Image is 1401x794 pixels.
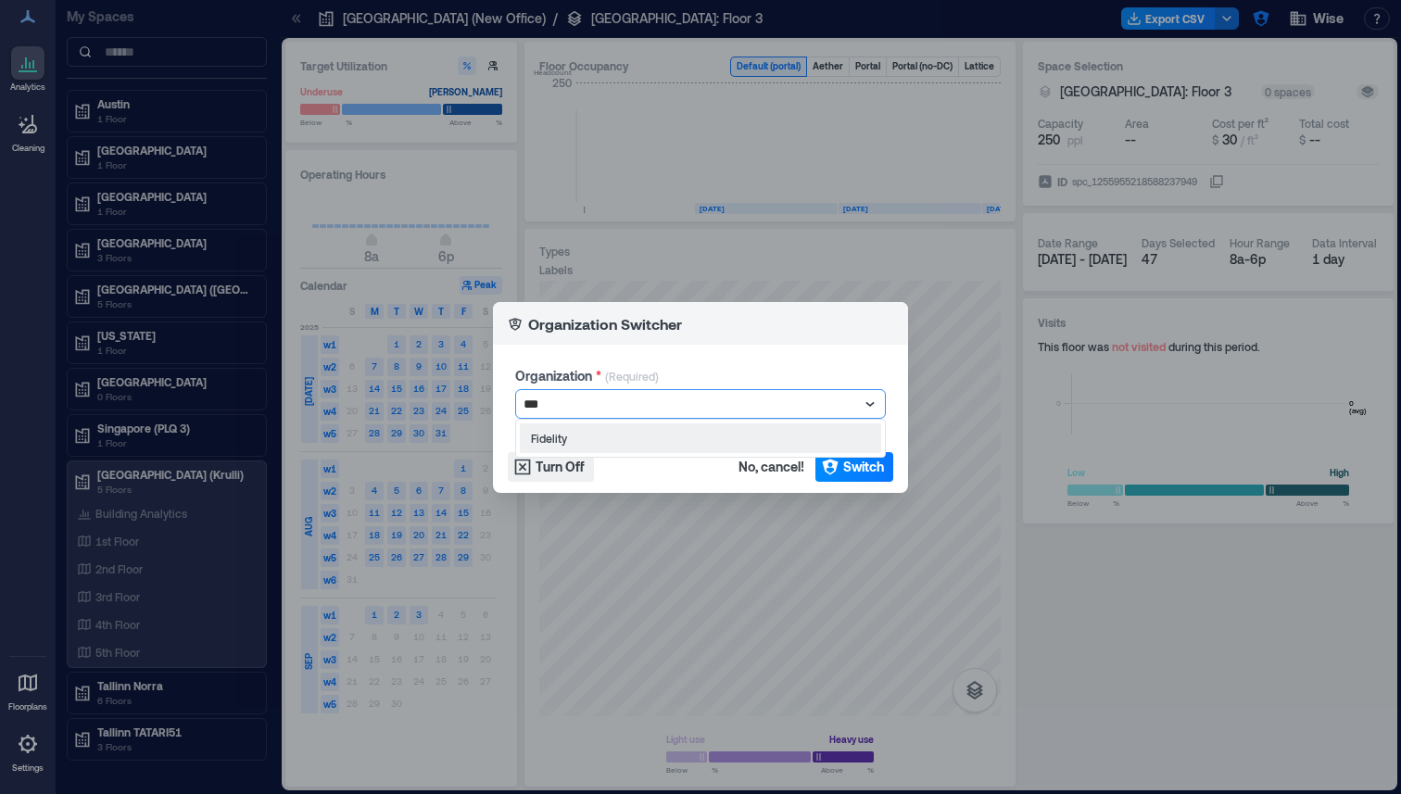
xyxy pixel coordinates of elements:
[536,458,585,476] span: Turn Off
[733,452,810,482] button: No, cancel!
[815,452,893,482] button: Switch
[515,367,601,385] label: Organization
[843,458,884,476] span: Switch
[528,313,682,335] p: Organization Switcher
[738,458,804,476] span: No, cancel!
[605,369,659,389] p: (Required)
[508,452,594,482] button: Turn Off
[531,431,567,446] p: Fidelity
